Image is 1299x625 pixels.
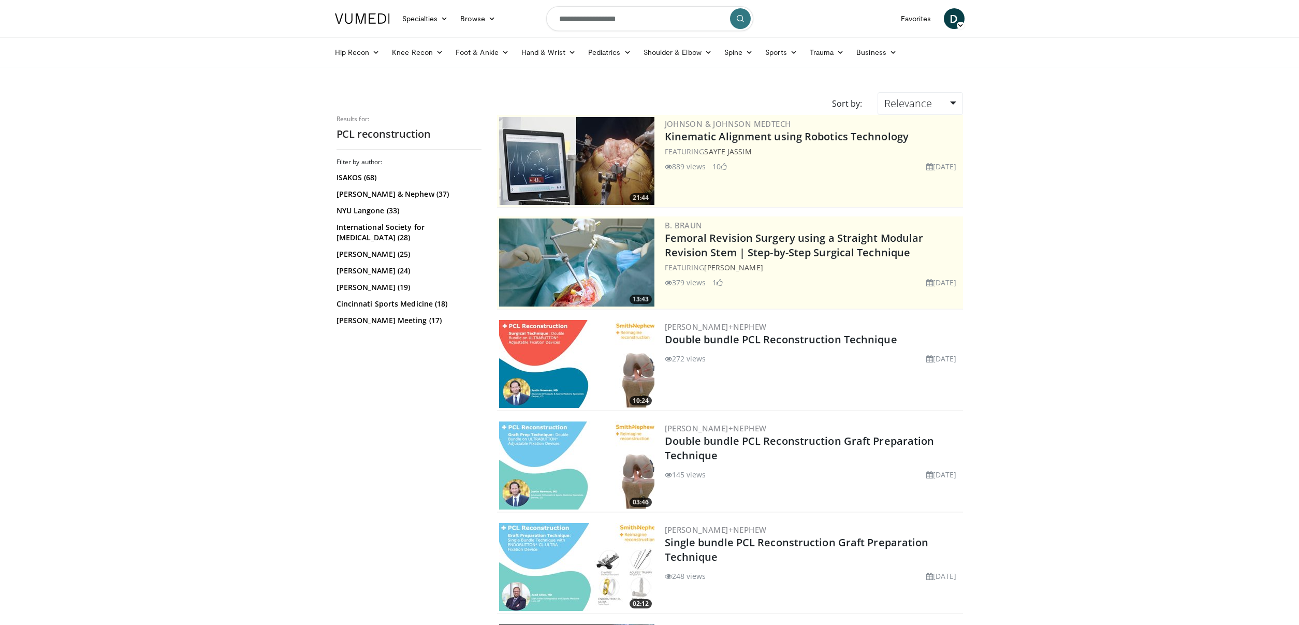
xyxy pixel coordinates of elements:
[824,92,870,115] div: Sort by:
[665,571,706,582] li: 248 views
[665,332,897,346] a: Double bundle PCL Reconstruction Technique
[454,8,502,29] a: Browse
[337,266,479,276] a: [PERSON_NAME] (24)
[926,277,957,288] li: [DATE]
[712,161,727,172] li: 10
[499,117,654,205] img: 85482610-0380-4aae-aa4a-4a9be0c1a4f1.300x170_q85_crop-smart_upscale.jpg
[665,231,924,259] a: Femoral Revision Surgery using a Straight Modular Revision Stem | Step-by-Step Surgical Technique
[499,523,654,611] img: 23625294-e446-4a75-81d1-9d9fcdfa7da4.300x170_q85_crop-smart_upscale.jpg
[337,189,479,199] a: [PERSON_NAME] & Nephew (37)
[665,129,909,143] a: Kinematic Alignment using Robotics Technology
[850,42,903,63] a: Business
[630,193,652,202] span: 21:44
[665,525,767,535] a: [PERSON_NAME]+Nephew
[704,147,751,156] a: Sayfe Jassim
[895,8,938,29] a: Favorites
[926,161,957,172] li: [DATE]
[665,146,961,157] div: FEATURING
[926,353,957,364] li: [DATE]
[665,353,706,364] li: 272 views
[499,421,654,510] a: 03:46
[665,469,706,480] li: 145 views
[759,42,804,63] a: Sports
[944,8,965,29] a: D
[499,523,654,611] a: 02:12
[884,96,932,110] span: Relevance
[337,315,479,326] a: [PERSON_NAME] Meeting (17)
[337,127,481,141] h2: PCL reconstruction
[665,535,929,564] a: Single bundle PCL Reconstruction Graft Preparation Technique
[337,249,479,259] a: [PERSON_NAME] (25)
[546,6,753,31] input: Search topics, interventions
[665,423,767,433] a: [PERSON_NAME]+Nephew
[712,277,723,288] li: 1
[718,42,759,63] a: Spine
[337,206,479,216] a: NYU Langone (33)
[329,42,386,63] a: Hip Recon
[337,158,481,166] h3: Filter by author:
[337,115,481,123] p: Results for:
[665,434,935,462] a: Double bundle PCL Reconstruction Graft Preparation Technique
[665,220,703,230] a: B. Braun
[337,282,479,293] a: [PERSON_NAME] (19)
[665,322,767,332] a: [PERSON_NAME]+Nephew
[499,117,654,205] a: 21:44
[665,119,791,129] a: Johnson & Johnson MedTech
[630,498,652,507] span: 03:46
[637,42,718,63] a: Shoulder & Elbow
[337,299,479,309] a: Cincinnati Sports Medicine (18)
[515,42,582,63] a: Hand & Wrist
[499,320,654,408] img: aaec565a-38a8-41e5-914d-77601324d983.300x170_q85_crop-smart_upscale.jpg
[630,599,652,608] span: 02:12
[704,263,763,272] a: [PERSON_NAME]
[665,262,961,273] div: FEATURING
[396,8,455,29] a: Specialties
[630,295,652,304] span: 13:43
[386,42,449,63] a: Knee Recon
[499,219,654,307] img: 4275ad52-8fa6-4779-9598-00e5d5b95857.300x170_q85_crop-smart_upscale.jpg
[804,42,851,63] a: Trauma
[335,13,390,24] img: VuMedi Logo
[926,469,957,480] li: [DATE]
[878,92,962,115] a: Relevance
[582,42,637,63] a: Pediatrics
[499,219,654,307] a: 13:43
[630,396,652,405] span: 10:24
[665,161,706,172] li: 889 views
[665,277,706,288] li: 379 views
[337,172,479,183] a: ISAKOS (68)
[337,222,479,243] a: International Society for [MEDICAL_DATA] (28)
[499,320,654,408] a: 10:24
[449,42,515,63] a: Foot & Ankle
[926,571,957,582] li: [DATE]
[499,421,654,510] img: f32a784a-49b9-4afe-bc3d-18ff8691a8c6.300x170_q85_crop-smart_upscale.jpg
